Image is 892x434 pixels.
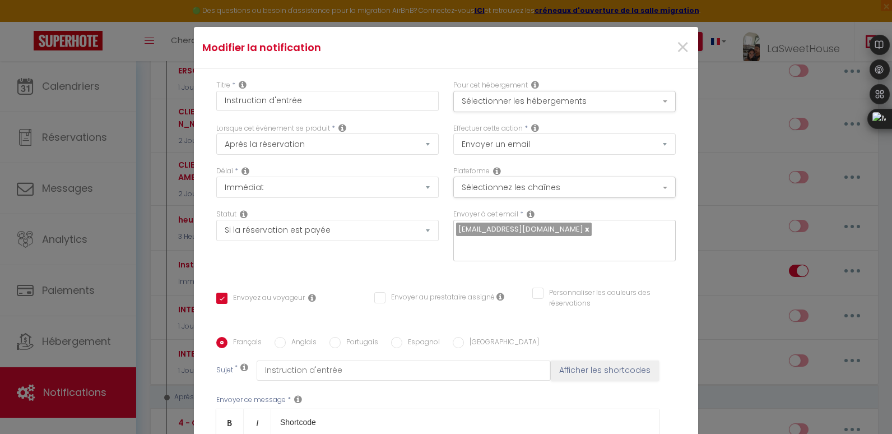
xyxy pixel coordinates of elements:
button: Afficher les shortcodes [551,361,659,381]
button: Sélectionner les hébergements [453,91,676,112]
label: Statut [216,209,236,220]
span: × [676,31,690,64]
button: Close [676,36,690,60]
label: Envoyer à cet email [453,209,518,220]
button: Sélectionnez les chaînes [453,177,676,198]
i: Message [294,395,302,404]
i: Action Type [531,123,539,132]
i: Subject [240,363,248,372]
i: Envoyer au prestataire si il est assigné [496,292,504,301]
i: Recipient [527,210,535,219]
label: Lorsque cet événement se produit [216,123,330,134]
i: Event Occur [338,123,346,132]
label: Délai [216,166,233,177]
label: [GEOGRAPHIC_DATA] [464,337,539,349]
i: Action Channel [493,167,501,176]
i: Action Time [241,167,249,176]
i: Title [239,80,247,89]
i: This Rental [531,80,539,89]
span: [EMAIL_ADDRESS][DOMAIN_NAME] [458,224,583,234]
label: Anglais [286,337,317,349]
label: Portugais [341,337,378,349]
button: Ouvrir le widget de chat LiveChat [9,4,43,38]
label: Pour cet hébergement [453,80,528,91]
label: Espagnol [402,337,440,349]
label: Titre [216,80,230,91]
label: Plateforme [453,166,490,177]
label: Français [227,337,262,349]
i: Booking status [240,210,248,219]
label: Effectuer cette action [453,123,523,134]
label: Envoyer ce message [216,395,286,405]
label: Sujet [216,365,233,377]
i: Envoyer au voyageur [308,293,316,302]
h4: Modifier la notification [202,40,522,56]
